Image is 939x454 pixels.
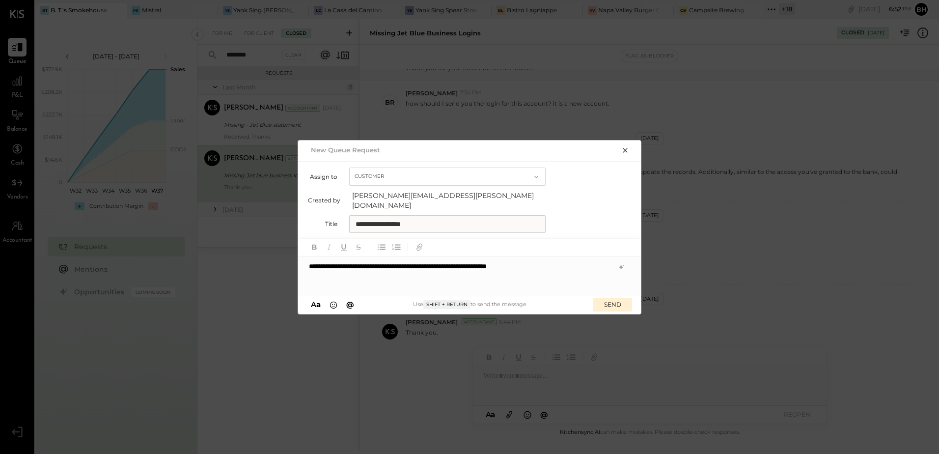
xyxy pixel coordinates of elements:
[423,300,470,309] span: Shift + Return
[349,168,546,186] button: Customer
[308,299,324,310] button: Aa
[311,146,380,154] h2: New Queue Request
[308,197,340,204] label: Created by
[375,241,388,254] button: Unordered List
[357,300,583,309] div: Use to send the message
[413,241,426,254] button: Add URL
[352,191,549,210] span: [PERSON_NAME][EMAIL_ADDRESS][PERSON_NAME][DOMAIN_NAME]
[308,173,337,180] label: Assign to
[308,241,321,254] button: Bold
[316,300,321,309] span: a
[593,298,632,311] button: SEND
[390,241,403,254] button: Ordered List
[323,241,335,254] button: Italic
[352,241,365,254] button: Strikethrough
[308,220,337,227] label: Title
[346,300,354,309] span: @
[343,299,357,310] button: @
[337,241,350,254] button: Underline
